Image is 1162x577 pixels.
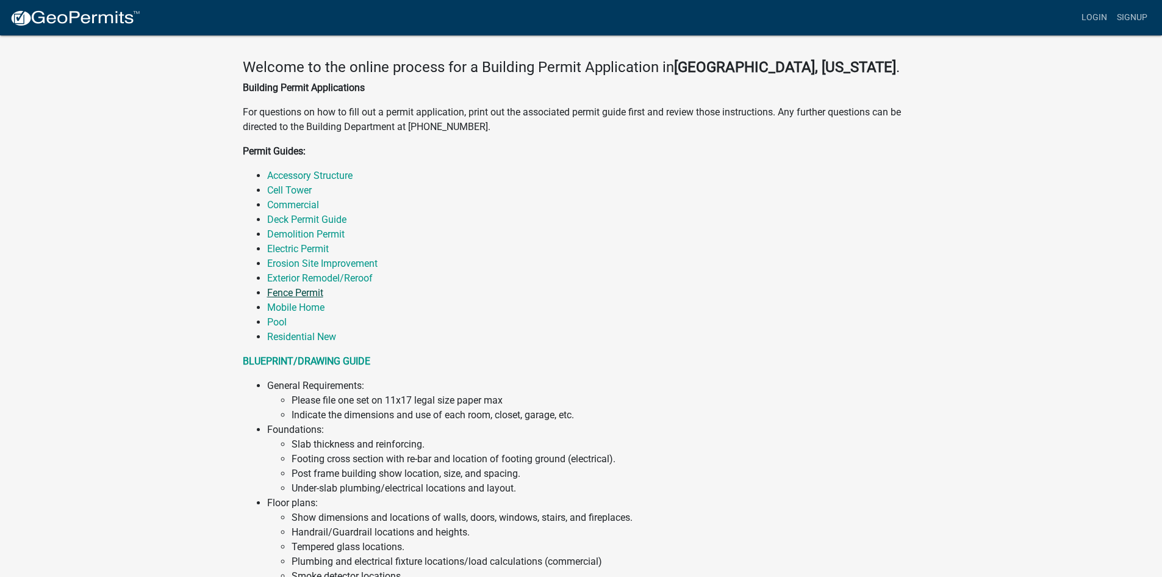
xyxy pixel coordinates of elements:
[267,170,353,181] a: Accessory Structure
[292,393,920,408] li: Please file one set on 11x17 legal size paper max
[243,82,365,93] strong: Building Permit Applications
[292,408,920,423] li: Indicate the dimensions and use of each room, closet, garage, etc.
[1112,6,1152,29] a: Signup
[267,258,378,269] a: Erosion Site Improvement
[292,437,920,452] li: Slab thickness and reinforcing.
[267,379,920,423] li: General Requirements:
[267,243,329,255] a: Electric Permit
[267,184,312,196] a: Cell Tower
[267,302,325,313] a: Mobile Home
[292,525,920,540] li: Handrail/Guardrail locations and heights.
[292,452,920,466] li: Footing cross section with re-bar and location of footing ground (electrical).
[267,214,346,225] a: Deck Permit Guide
[267,423,920,496] li: Foundations:
[243,59,920,76] h4: Welcome to the online process for a Building Permit Application in .
[243,105,920,134] p: For questions on how to fill out a permit application, print out the associated permit guide firs...
[267,228,345,240] a: Demolition Permit
[267,272,373,284] a: Exterior Remodel/Reroof
[292,554,920,569] li: Plumbing and electrical fixture locations/load calculations (commercial)
[243,355,370,367] a: BLUEPRINT/DRAWING GUIDE
[292,481,920,496] li: Under-slab plumbing/electrical locations and layout.
[292,466,920,481] li: Post frame building show location, size, and spacing.
[292,510,920,525] li: Show dimensions and locations of walls, doors, windows, stairs, and fireplaces.
[292,540,920,554] li: Tempered glass locations.
[674,59,896,76] strong: [GEOGRAPHIC_DATA], [US_STATE]
[243,145,306,157] strong: Permit Guides:
[267,316,287,328] a: Pool
[267,331,336,343] a: Residential New
[267,199,319,211] a: Commercial
[267,287,323,299] a: Fence Permit
[1077,6,1112,29] a: Login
